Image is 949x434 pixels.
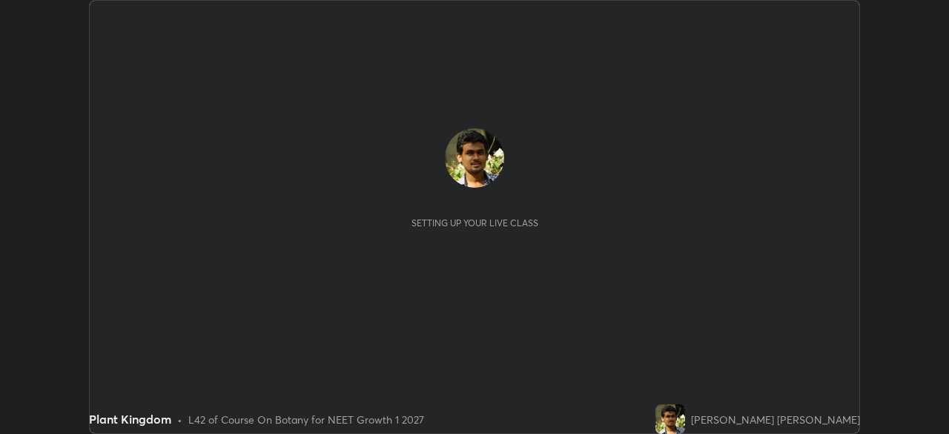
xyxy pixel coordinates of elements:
div: Setting up your live class [411,217,538,228]
div: L42 of Course On Botany for NEET Growth 1 2027 [188,412,424,427]
img: 3 [445,128,504,188]
div: [PERSON_NAME] [PERSON_NAME] [691,412,860,427]
div: Plant Kingdom [89,410,171,428]
div: • [177,412,182,427]
img: 3 [655,404,685,434]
